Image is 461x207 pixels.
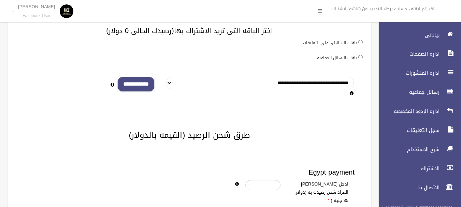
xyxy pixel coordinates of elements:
span: شرح الاستخدام [373,146,442,153]
span: بياناتى [373,31,442,38]
a: الاشتراك [373,161,461,176]
a: شرح الاستخدام [373,142,461,157]
h3: اختر الباقه التى تريد الاشتراك بها(رصيدك الحالى 0 دولار) [16,27,363,34]
a: اداره المنشورات [373,65,461,80]
span: اداره المنشورات [373,70,442,76]
h3: Egypt payment [25,168,355,176]
h2: طرق شحن الرصيد (القيمه بالدولار) [16,131,363,139]
span: اداره الردود المخصصه [373,108,442,115]
span: رسائل جماعيه [373,89,442,95]
label: ادخل [PERSON_NAME] المراد شحن رصيدك به (دولار = 35 جنيه ) [286,180,354,205]
label: باقات الرد الالى على التعليقات [303,39,357,47]
a: اداره الردود المخصصه [373,104,461,119]
span: الاتصال بنا [373,184,442,191]
small: Facebook User [18,13,55,18]
a: الاتصال بنا [373,180,461,195]
a: سجل التعليقات [373,123,461,138]
a: اداره الصفحات [373,46,461,61]
p: [PERSON_NAME] [18,4,55,9]
label: باقات الرسائل الجماعيه [317,54,357,62]
a: رسائل جماعيه [373,85,461,100]
a: بياناتى [373,27,461,42]
span: الاشتراك [373,165,442,172]
span: سجل التعليقات [373,127,442,134]
span: اداره الصفحات [373,50,442,57]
